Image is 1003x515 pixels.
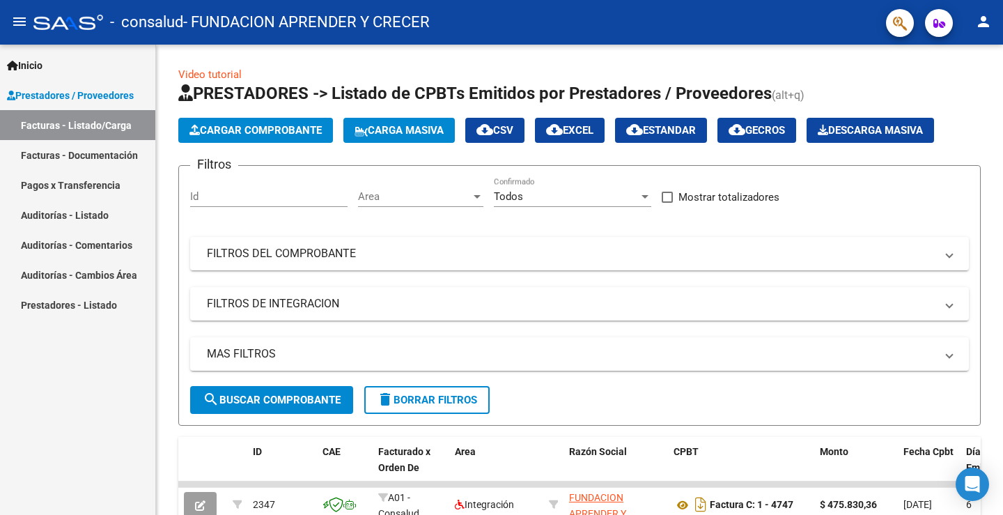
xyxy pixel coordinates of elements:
[377,394,477,406] span: Borrar Filtros
[358,190,471,203] span: Area
[975,13,992,30] mat-icon: person
[818,124,923,137] span: Descarga Masiva
[253,499,275,510] span: 2347
[729,124,785,137] span: Gecros
[178,118,333,143] button: Cargar Comprobante
[190,386,353,414] button: Buscar Comprobante
[455,446,476,457] span: Area
[203,394,341,406] span: Buscar Comprobante
[377,391,394,408] mat-icon: delete
[7,88,134,103] span: Prestadores / Proveedores
[203,391,219,408] mat-icon: search
[563,437,668,498] datatable-header-cell: Razón Social
[11,13,28,30] mat-icon: menu
[546,121,563,138] mat-icon: cloud_download
[253,446,262,457] span: ID
[820,499,877,510] strong: $ 475.830,36
[207,246,935,261] mat-panel-title: FILTROS DEL COMPROBANTE
[820,446,848,457] span: Monto
[807,118,934,143] app-download-masive: Descarga masiva de comprobantes (adjuntos)
[247,437,317,498] datatable-header-cell: ID
[364,386,490,414] button: Borrar Filtros
[898,437,961,498] datatable-header-cell: Fecha Cpbt
[207,296,935,312] mat-panel-title: FILTROS DE INTEGRACION
[966,499,972,510] span: 6
[569,446,627,457] span: Razón Social
[476,124,513,137] span: CSV
[678,189,779,206] span: Mostrar totalizadores
[615,118,707,143] button: Estandar
[807,118,934,143] button: Descarga Masiva
[7,58,42,73] span: Inicio
[814,437,898,498] datatable-header-cell: Monto
[465,118,524,143] button: CSV
[373,437,449,498] datatable-header-cell: Facturado x Orden De
[717,118,796,143] button: Gecros
[626,121,643,138] mat-icon: cloud_download
[190,155,238,174] h3: Filtros
[317,437,373,498] datatable-header-cell: CAE
[674,446,699,457] span: CPBT
[207,346,935,362] mat-panel-title: MAS FILTROS
[343,118,455,143] button: Carga Masiva
[449,437,543,498] datatable-header-cell: Area
[110,7,183,38] span: - consalud
[322,446,341,457] span: CAE
[455,499,514,510] span: Integración
[772,89,804,102] span: (alt+q)
[476,121,493,138] mat-icon: cloud_download
[710,500,793,511] strong: Factura C: 1 - 4747
[190,237,969,270] mat-expansion-panel-header: FILTROS DEL COMPROBANTE
[903,499,932,510] span: [DATE]
[903,446,954,457] span: Fecha Cpbt
[494,190,523,203] span: Todos
[956,468,989,501] div: Open Intercom Messenger
[729,121,745,138] mat-icon: cloud_download
[178,68,242,81] a: Video tutorial
[546,124,593,137] span: EXCEL
[535,118,605,143] button: EXCEL
[626,124,696,137] span: Estandar
[355,124,444,137] span: Carga Masiva
[668,437,814,498] datatable-header-cell: CPBT
[189,124,322,137] span: Cargar Comprobante
[378,446,430,473] span: Facturado x Orden De
[190,287,969,321] mat-expansion-panel-header: FILTROS DE INTEGRACION
[183,7,430,38] span: - FUNDACION APRENDER Y CRECER
[178,84,772,103] span: PRESTADORES -> Listado de CPBTs Emitidos por Prestadores / Proveedores
[190,337,969,371] mat-expansion-panel-header: MAS FILTROS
